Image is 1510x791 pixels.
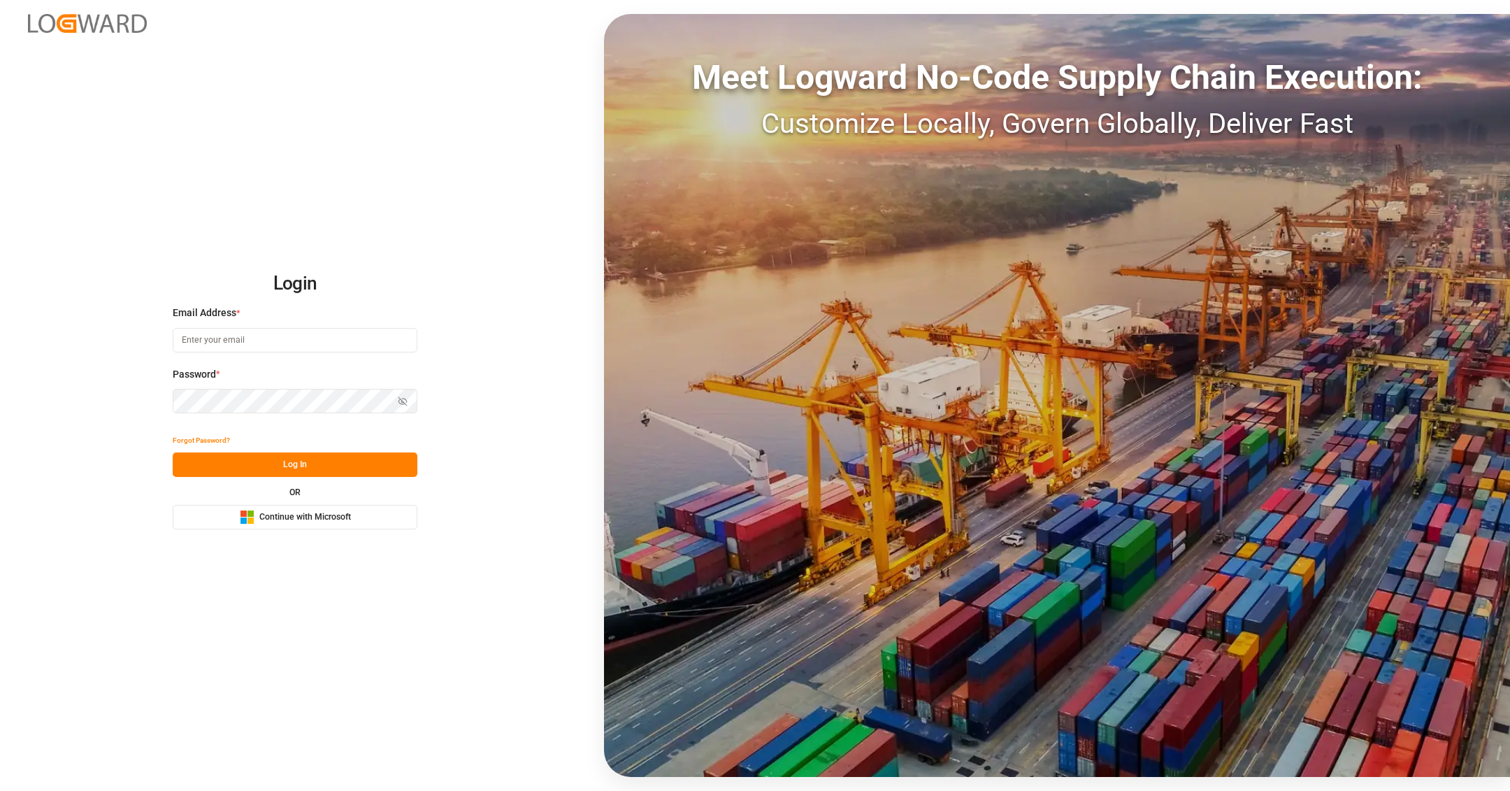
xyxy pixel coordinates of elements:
div: Meet Logward No-Code Supply Chain Execution: [604,52,1510,103]
h2: Login [173,262,417,306]
input: Enter your email [173,328,417,352]
div: Customize Locally, Govern Globally, Deliver Fast [604,103,1510,145]
button: Continue with Microsoft [173,505,417,529]
button: Forgot Password? [173,428,230,452]
button: Log In [173,452,417,477]
small: OR [289,488,301,497]
span: Continue with Microsoft [259,511,351,524]
span: Email Address [173,306,236,320]
img: Logward_new_orange.png [28,14,147,33]
span: Password [173,367,216,382]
